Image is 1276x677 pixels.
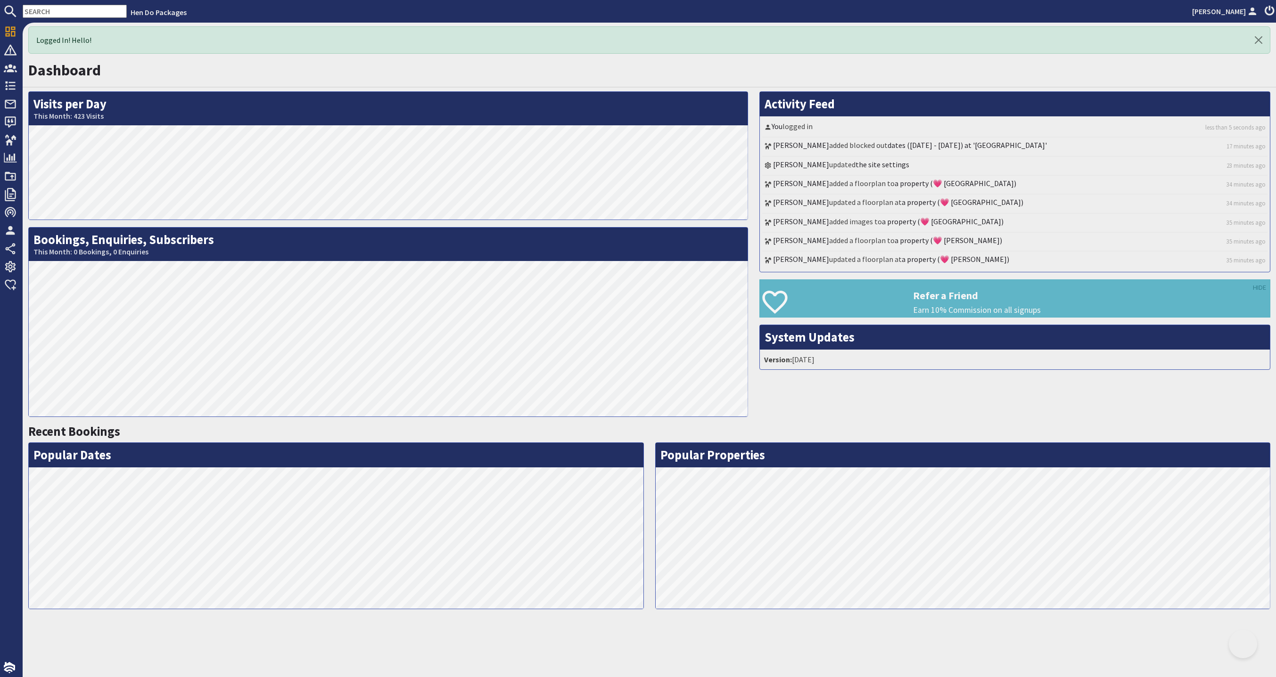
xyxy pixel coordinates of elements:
[773,254,829,264] a: [PERSON_NAME]
[773,197,829,207] a: [PERSON_NAME]
[33,112,743,121] small: This Month: 423 Visits
[1227,199,1266,208] a: 34 minutes ago
[895,236,1002,245] a: a property (💗 [PERSON_NAME])
[1227,256,1266,265] a: 35 minutes ago
[131,8,187,17] a: Hen Do Packages
[913,289,1270,302] h3: Refer a Friend
[772,122,782,131] a: You
[902,197,1023,207] a: a property (💗 [GEOGRAPHIC_DATA])
[1227,237,1266,246] a: 35 minutes ago
[762,119,1268,138] li: logged in
[773,140,829,150] a: [PERSON_NAME]
[4,662,15,673] img: staytech_i_w-64f4e8e9ee0a9c174fd5317b4b171b261742d2d393467e5bdba4413f4f884c10.svg
[656,443,1270,467] h2: Popular Properties
[28,26,1270,54] div: Logged In! Hello!
[762,157,1268,176] li: updated
[762,233,1268,252] li: added a floorplan to
[856,160,909,169] a: the site settings
[1227,180,1266,189] a: 34 minutes ago
[762,214,1268,233] li: added images to
[762,252,1268,269] li: updated a floorplan at
[895,179,1016,188] a: a property (💗 [GEOGRAPHIC_DATA])
[764,355,792,364] strong: Version:
[759,279,1270,318] a: Refer a Friend Earn 10% Commission on all signups
[773,217,829,226] a: [PERSON_NAME]
[1227,161,1266,170] a: 23 minutes ago
[1192,6,1259,17] a: [PERSON_NAME]
[762,195,1268,213] li: updated a floorplan at
[29,92,748,125] h2: Visits per Day
[1227,218,1266,227] a: 35 minutes ago
[1229,630,1257,658] iframe: Toggle Customer Support
[1205,123,1266,132] a: less than 5 seconds ago
[29,443,643,467] h2: Popular Dates
[913,304,1270,316] p: Earn 10% Commission on all signups
[33,247,743,256] small: This Month: 0 Bookings, 0 Enquiries
[762,138,1268,156] li: added blocked out
[28,61,101,80] a: Dashboard
[762,176,1268,195] li: added a floorplan to
[23,5,127,18] input: SEARCH
[765,96,835,112] a: Activity Feed
[29,228,748,261] h2: Bookings, Enquiries, Subscribers
[882,217,1004,226] a: a property (💗 [GEOGRAPHIC_DATA])
[28,424,120,439] a: Recent Bookings
[773,160,829,169] a: [PERSON_NAME]
[762,352,1268,367] li: [DATE]
[902,254,1009,264] a: a property (💗 [PERSON_NAME])
[773,179,829,188] a: [PERSON_NAME]
[1227,142,1266,151] a: 17 minutes ago
[1253,283,1266,293] a: HIDE
[773,236,829,245] a: [PERSON_NAME]
[888,140,1047,150] a: dates ([DATE] - [DATE]) at '[GEOGRAPHIC_DATA]'
[765,329,855,345] a: System Updates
